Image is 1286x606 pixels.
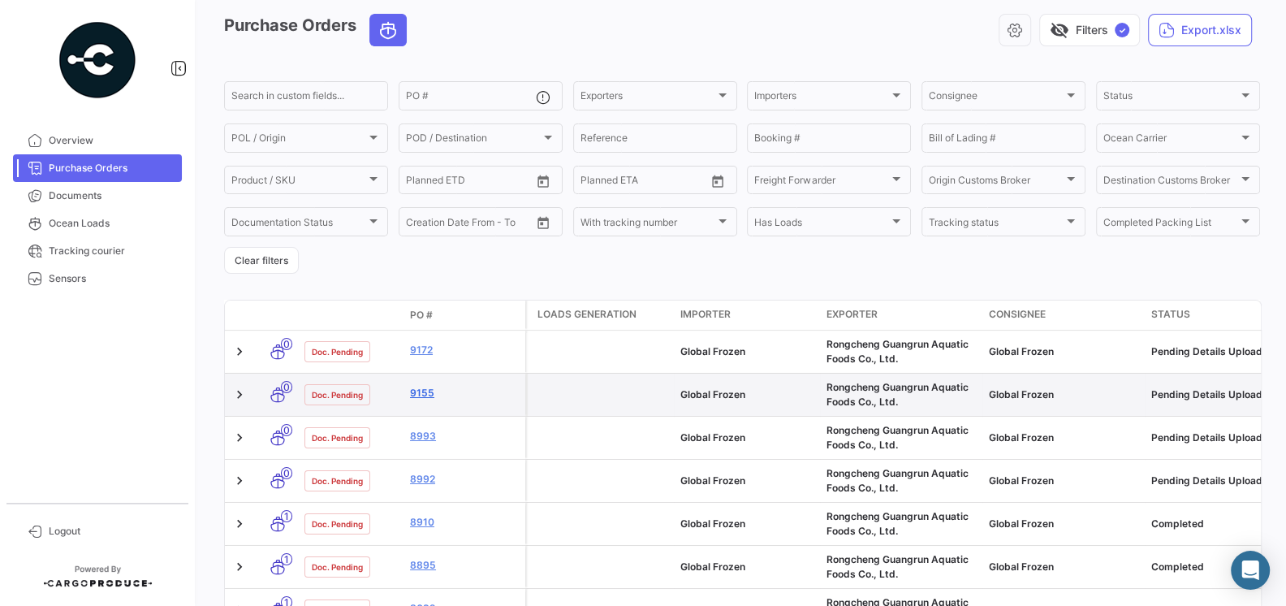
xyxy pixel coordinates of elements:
datatable-header-cell: Consignee [982,301,1145,330]
span: Consignee [929,93,1064,104]
a: Ocean Loads [13,210,182,237]
span: Tracking status [929,219,1064,230]
span: With tracking number [580,219,715,230]
span: Importer [680,307,731,322]
span: Global Frozen [680,388,745,400]
span: Freight Forwarder [754,177,889,188]
a: Expand/Collapse Row [231,430,248,446]
a: 8992 [410,472,519,487]
span: 0 [281,338,292,350]
a: Sensors [13,265,182,292]
span: Global Frozen [680,517,745,530]
span: POL / Origin [231,135,366,146]
span: Has Loads [754,219,889,230]
span: ✓ [1115,23,1129,37]
datatable-header-cell: Importer [674,301,820,330]
span: Importers [754,93,889,104]
span: Global Frozen [989,474,1054,487]
span: Exporter [826,307,878,322]
a: 8993 [410,429,519,444]
div: Abrir Intercom Messenger [1231,551,1270,590]
datatable-header-cell: Transport mode [257,309,298,322]
input: From [406,219,429,230]
a: Expand/Collapse Row [231,387,248,403]
span: Overview [49,133,175,148]
span: 0 [281,381,292,393]
span: Global Frozen [680,345,745,357]
span: Global Frozen [989,517,1054,530]
datatable-header-cell: PO # [403,301,525,329]
span: Doc. Pending [312,474,363,487]
span: Origin Customs Broker [929,177,1064,188]
datatable-header-cell: Loads generation [528,301,674,330]
img: powered-by.png [57,19,138,101]
span: Global Frozen [680,431,745,444]
input: From [580,177,603,188]
span: Documentation Status [231,219,366,230]
span: Status [1151,307,1190,322]
span: Rongcheng Guangrun Aquatic Foods Co., Ltd. [826,467,969,494]
span: Global Frozen [989,431,1054,444]
span: Doc. Pending [312,561,363,574]
a: Expand/Collapse Row [231,516,248,532]
span: 1 [281,553,292,565]
h3: Purchase Orders [224,14,412,46]
input: To [440,177,499,188]
a: Documents [13,182,182,210]
span: Loads generation [537,307,637,322]
span: Destination Customs Broker [1103,177,1238,188]
input: To [440,219,499,230]
datatable-header-cell: Exporter [820,301,982,330]
input: To [615,177,674,188]
a: 9155 [410,386,519,400]
span: Doc. Pending [312,517,363,530]
span: visibility_off [1050,20,1069,40]
span: Doc. Pending [312,388,363,401]
span: 1 [281,510,292,522]
span: Sensors [49,271,175,286]
a: Expand/Collapse Row [231,559,248,575]
a: 8910 [410,515,519,530]
span: Status [1103,93,1238,104]
span: Rongcheng Guangrun Aquatic Foods Co., Ltd. [826,381,969,408]
button: Open calendar [706,169,730,193]
span: Global Frozen [680,474,745,487]
span: Global Frozen [680,561,745,573]
span: Global Frozen [989,388,1054,400]
span: Consignee [989,307,1046,322]
a: 9172 [410,343,519,357]
span: Rongcheng Guangrun Aquatic Foods Co., Ltd. [826,553,969,580]
span: Global Frozen [989,561,1054,573]
span: Purchase Orders [49,161,175,175]
span: POD / Destination [406,135,541,146]
span: PO # [410,308,433,322]
span: Tracking courier [49,244,175,258]
span: Rongcheng Guangrun Aquatic Foods Co., Ltd. [826,338,969,365]
button: Clear filters [224,247,299,274]
span: Ocean Loads [49,216,175,231]
span: Completed Packing List [1103,219,1238,230]
span: Product / SKU [231,177,366,188]
span: Documents [49,188,175,203]
button: visibility_offFilters✓ [1039,14,1140,46]
a: Expand/Collapse Row [231,473,248,489]
span: Doc. Pending [312,345,363,358]
a: Expand/Collapse Row [231,344,248,360]
span: Exporters [580,93,715,104]
a: 8895 [410,558,519,573]
span: 0 [281,467,292,479]
a: Overview [13,127,182,154]
input: From [406,177,429,188]
span: Global Frozen [989,345,1054,357]
button: Open calendar [531,169,555,193]
button: Open calendar [531,210,555,235]
span: Ocean Carrier [1103,135,1238,146]
a: Purchase Orders [13,154,182,182]
span: Rongcheng Guangrun Aquatic Foods Co., Ltd. [826,424,969,451]
span: Doc. Pending [312,431,363,444]
button: Export.xlsx [1148,14,1252,46]
span: Logout [49,524,175,539]
button: Ocean [370,15,406,45]
span: Rongcheng Guangrun Aquatic Foods Co., Ltd. [826,510,969,537]
a: Tracking courier [13,237,182,265]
